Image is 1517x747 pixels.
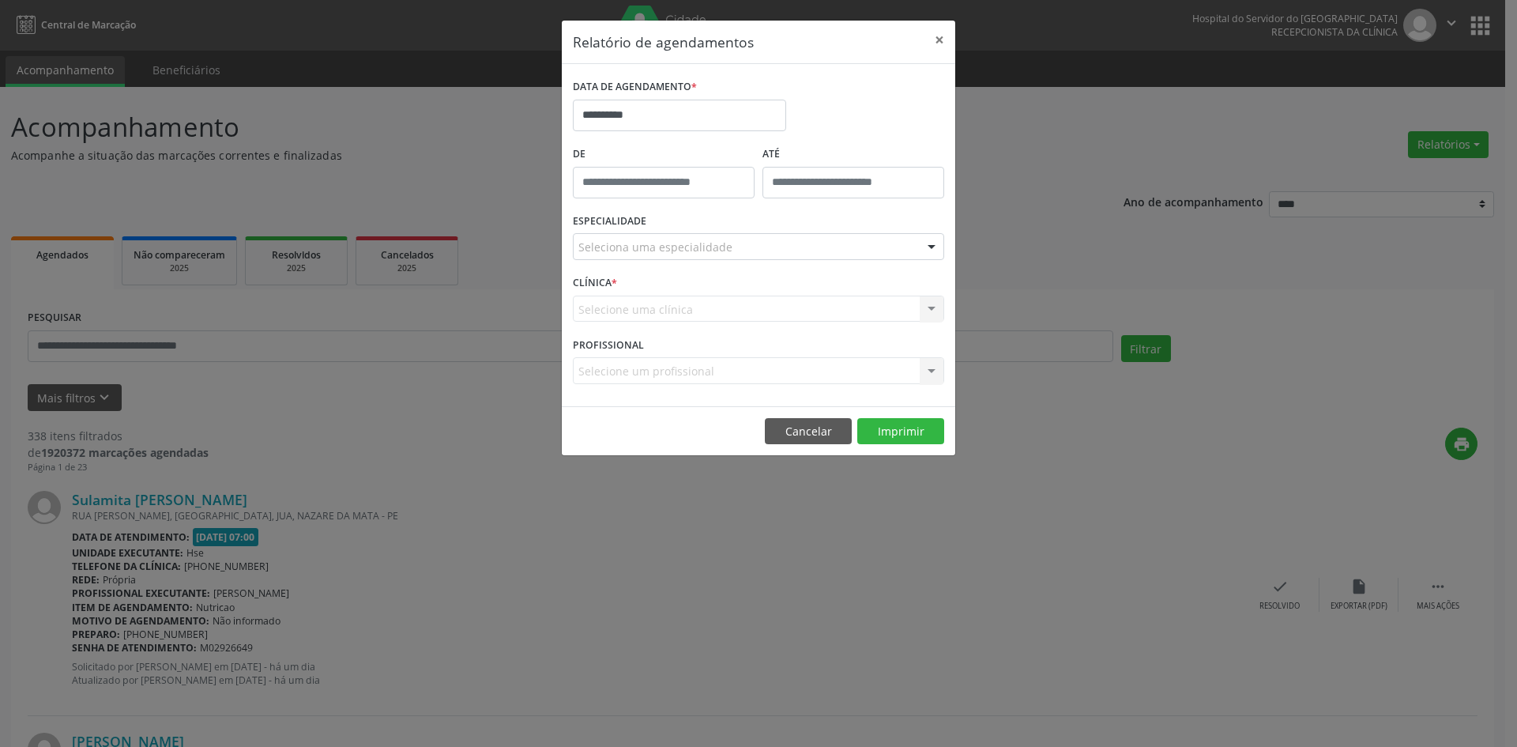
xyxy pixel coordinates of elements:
[573,75,697,100] label: DATA DE AGENDAMENTO
[765,418,852,445] button: Cancelar
[573,142,755,167] label: De
[762,142,944,167] label: ATÉ
[573,271,617,296] label: CLÍNICA
[573,209,646,234] label: ESPECIALIDADE
[578,239,732,255] span: Seleciona uma especialidade
[573,32,754,52] h5: Relatório de agendamentos
[857,418,944,445] button: Imprimir
[573,333,644,357] label: PROFISSIONAL
[924,21,955,59] button: Close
